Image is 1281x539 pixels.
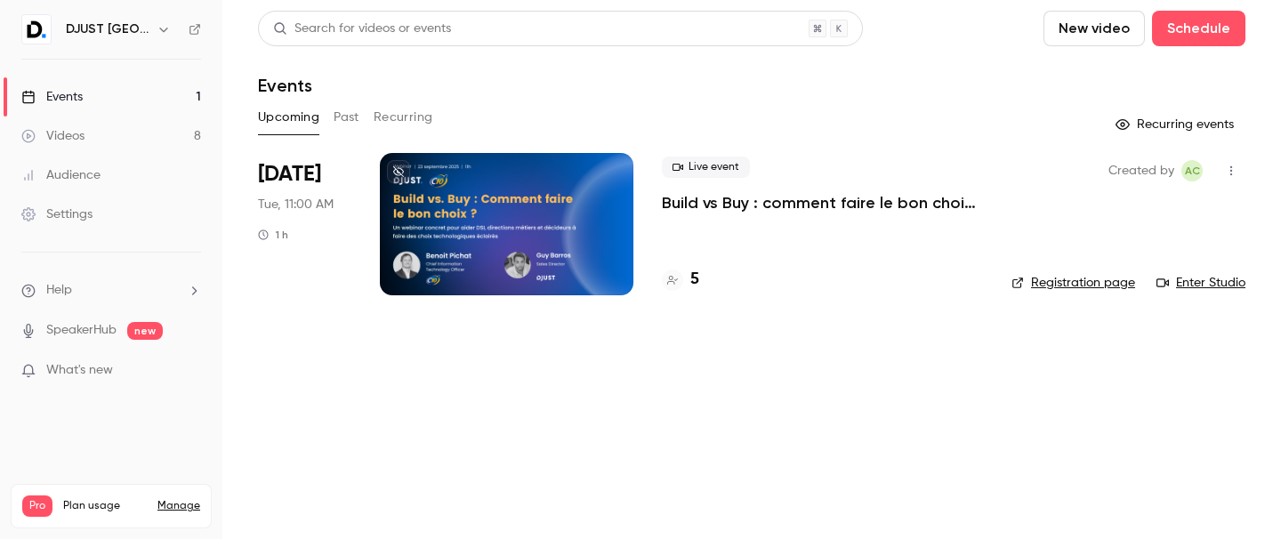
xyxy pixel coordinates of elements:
[258,103,319,132] button: Upcoming
[1185,160,1200,181] span: AC
[662,268,699,292] a: 5
[22,15,51,44] img: DJUST France
[66,20,149,38] h6: DJUST [GEOGRAPHIC_DATA]
[22,495,52,517] span: Pro
[334,103,359,132] button: Past
[1156,274,1245,292] a: Enter Studio
[21,127,85,145] div: Videos
[157,499,200,513] a: Manage
[1108,160,1174,181] span: Created by
[21,88,83,106] div: Events
[690,268,699,292] h4: 5
[1152,11,1245,46] button: Schedule
[662,192,983,213] a: Build vs Buy : comment faire le bon choix ?
[258,228,288,242] div: 1 h
[273,20,451,38] div: Search for videos or events
[127,322,163,340] span: new
[258,75,312,96] h1: Events
[1108,110,1245,139] button: Recurring events
[46,361,113,380] span: What's new
[258,196,334,213] span: Tue, 11:00 AM
[21,205,93,223] div: Settings
[180,363,201,379] iframe: Noticeable Trigger
[258,153,351,295] div: Sep 23 Tue, 11:00 AM (Europe/Paris)
[46,321,117,340] a: SpeakerHub
[21,281,201,300] li: help-dropdown-opener
[1181,160,1203,181] span: Aubéry Chauvin
[46,281,72,300] span: Help
[21,166,101,184] div: Audience
[258,160,321,189] span: [DATE]
[63,499,147,513] span: Plan usage
[662,157,750,178] span: Live event
[1011,274,1135,292] a: Registration page
[1043,11,1145,46] button: New video
[374,103,433,132] button: Recurring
